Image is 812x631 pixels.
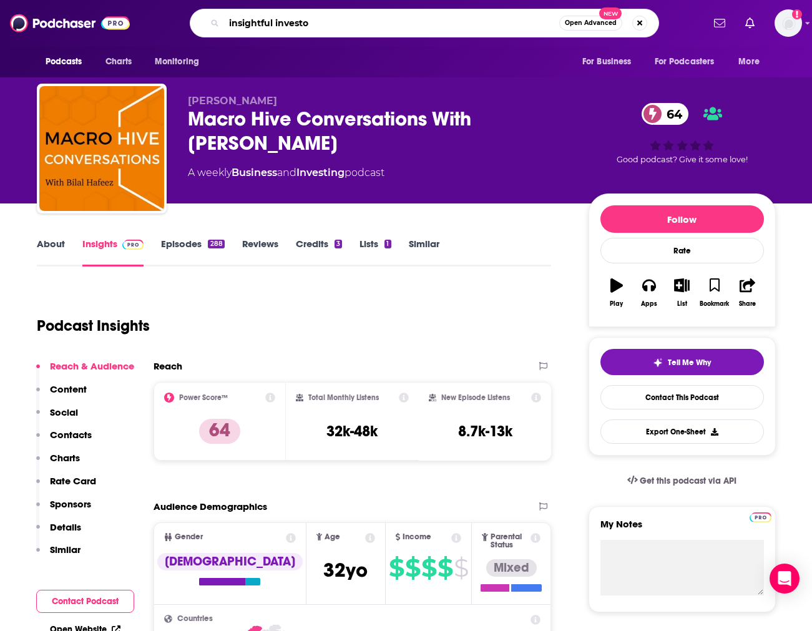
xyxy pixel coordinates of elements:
button: Bookmark [698,270,731,315]
a: Charts [97,50,140,74]
div: Apps [641,300,657,308]
p: Reach & Audience [50,360,134,372]
p: Details [50,521,81,533]
div: A weekly podcast [188,165,384,180]
img: Podchaser Pro [122,240,144,250]
h3: 8.7k-13k [458,422,512,441]
button: Contacts [36,429,92,452]
img: Macro Hive Conversations With Bilal Hafeez [39,86,164,211]
p: Sponsors [50,498,91,510]
h2: Audience Demographics [154,501,267,512]
div: Bookmark [700,300,729,308]
button: Charts [36,452,80,475]
span: 64 [654,103,688,125]
img: tell me why sparkle [653,358,663,368]
div: 288 [208,240,224,248]
a: 64 [642,103,688,125]
span: Monitoring [155,53,199,71]
div: Search podcasts, credits, & more... [190,9,659,37]
button: Share [731,270,763,315]
span: Logged in as gmalloy [775,9,802,37]
span: For Business [582,53,632,71]
button: open menu [574,50,647,74]
button: List [665,270,698,315]
button: Social [36,406,78,429]
div: Play [610,300,623,308]
a: Reviews [242,238,278,267]
button: Reach & Audience [36,360,134,383]
img: Podchaser - Follow, Share and Rate Podcasts [10,11,130,35]
p: 64 [199,419,240,444]
div: List [677,300,687,308]
p: Rate Card [50,475,96,487]
h3: 32k-48k [326,422,378,441]
span: $ [389,558,404,578]
button: open menu [730,50,775,74]
span: Charts [105,53,132,71]
span: Countries [177,615,213,623]
span: Podcasts [46,53,82,71]
input: Search podcasts, credits, & more... [224,13,559,33]
button: tell me why sparkleTell Me Why [600,349,764,375]
p: Charts [50,452,80,464]
div: [DEMOGRAPHIC_DATA] [157,553,303,570]
p: Similar [50,544,81,555]
img: Podchaser Pro [750,512,771,522]
h2: New Episode Listens [441,393,510,402]
div: Rate [600,238,764,263]
button: Contact Podcast [36,590,134,613]
span: Gender [175,533,203,541]
span: New [599,7,622,19]
div: Open Intercom Messenger [770,564,800,594]
p: Contacts [50,429,92,441]
button: Open AdvancedNew [559,16,622,31]
a: Similar [409,238,439,267]
button: open menu [37,50,99,74]
span: $ [454,558,468,578]
a: Lists1 [360,238,391,267]
span: Good podcast? Give it some love! [617,155,748,164]
a: Show notifications dropdown [740,12,760,34]
span: For Podcasters [655,53,715,71]
h2: Power Score™ [179,393,228,402]
button: Sponsors [36,498,91,521]
label: My Notes [600,518,764,540]
button: Apps [633,270,665,315]
button: Rate Card [36,475,96,498]
span: $ [421,558,436,578]
a: Credits3 [296,238,342,267]
p: Content [50,383,87,395]
h2: Reach [154,360,182,372]
span: More [738,53,760,71]
button: Similar [36,544,81,567]
span: $ [405,558,420,578]
span: 32 yo [323,558,368,582]
div: 64Good podcast? Give it some love! [589,95,776,172]
button: Export One-Sheet [600,419,764,444]
div: Share [739,300,756,308]
span: Open Advanced [565,20,617,26]
a: Episodes288 [161,238,224,267]
button: Follow [600,205,764,233]
span: Get this podcast via API [640,476,736,486]
p: Social [50,406,78,418]
button: open menu [647,50,733,74]
div: Mixed [486,559,537,577]
svg: Add a profile image [792,9,802,19]
button: Play [600,270,633,315]
img: User Profile [775,9,802,37]
button: Details [36,521,81,544]
span: Income [403,533,431,541]
h2: Total Monthly Listens [308,393,379,402]
span: and [277,167,296,179]
a: About [37,238,65,267]
div: 1 [384,240,391,248]
a: InsightsPodchaser Pro [82,238,144,267]
a: Pro website [750,511,771,522]
a: Investing [296,167,345,179]
span: Tell Me Why [668,358,711,368]
h1: Podcast Insights [37,316,150,335]
span: [PERSON_NAME] [188,95,277,107]
div: 3 [335,240,342,248]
